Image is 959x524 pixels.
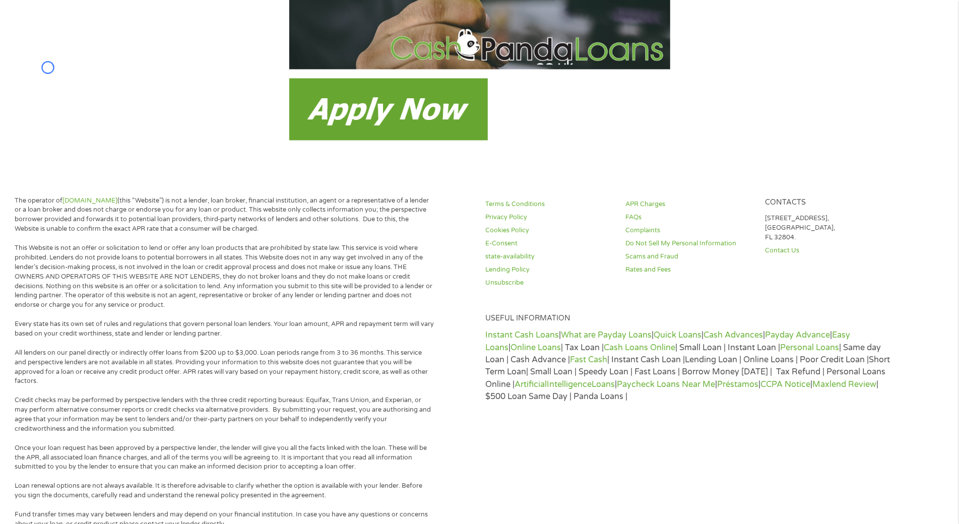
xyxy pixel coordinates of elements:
a: Intelligence [547,379,592,389]
a: E-Consent [486,239,613,248]
a: Maxlend Review [813,379,877,389]
h4: Contacts [765,198,893,208]
a: Cash Loans Online [604,343,676,353]
a: CCPA Notice [761,379,811,389]
a: Quick Loans [654,330,702,340]
a: state-availability [486,252,613,261]
a: Online Loans [511,343,561,353]
p: | | | | | | | Tax Loan | | Small Loan | Instant Loan | | Same day Loan | Cash Advance | | Instant... [486,329,893,403]
a: Paycheck Loans Near Me [617,379,716,389]
p: Loan renewal options are not always available. It is therefore advisable to clarify whether the o... [15,481,434,500]
a: Cash Advances [704,330,763,340]
a: Privacy Policy [486,213,613,222]
a: Instant Cash Loans [486,330,559,340]
a: Complaints [625,226,753,235]
p: All lenders on our panel directly or indirectly offer loans from $200 up to $3,000. Loan periods ... [15,348,434,386]
a: Contact Us [765,246,893,255]
p: This Website is not an offer or solicitation to lend or offer any loan products that are prohibit... [15,243,434,310]
a: What are Payday Loans [561,330,652,340]
a: Easy Loans [486,330,851,352]
p: Once your loan request has been approved by a perspective lender, the lender will give you all th... [15,443,434,472]
a: [DOMAIN_NAME] [62,196,117,205]
a: Personal Loans [781,343,840,353]
img: Payday loans now [289,78,488,140]
a: Lending Policy [486,265,613,275]
a: Rates and Fees [625,265,753,275]
a: Cookies Policy [486,226,613,235]
a: Payday Advance [765,330,830,340]
p: The operator of (this “Website”) is not a lender, loan broker, financial institution, an agent or... [15,196,434,234]
a: Do Not Sell My Personal Information [625,239,753,248]
a: APR Charges [625,200,753,209]
p: Every state has its own set of rules and regulations that govern personal loan lenders. Your loan... [15,319,434,339]
a: Unsubscribe [486,278,613,288]
h4: Useful Information [486,314,893,323]
a: Scams and Fraud [625,252,753,261]
a: Artificial [515,379,547,389]
a: Loans [592,379,615,389]
a: FAQs [625,213,753,222]
p: Credit checks may be performed by perspective lenders with the three credit reporting bureaus: Eq... [15,396,434,434]
a: Préstamos [718,379,759,389]
a: Fast Cash [570,355,608,365]
p: [STREET_ADDRESS], [GEOGRAPHIC_DATA], FL 32804. [765,214,893,242]
a: Terms & Conditions [486,200,613,209]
